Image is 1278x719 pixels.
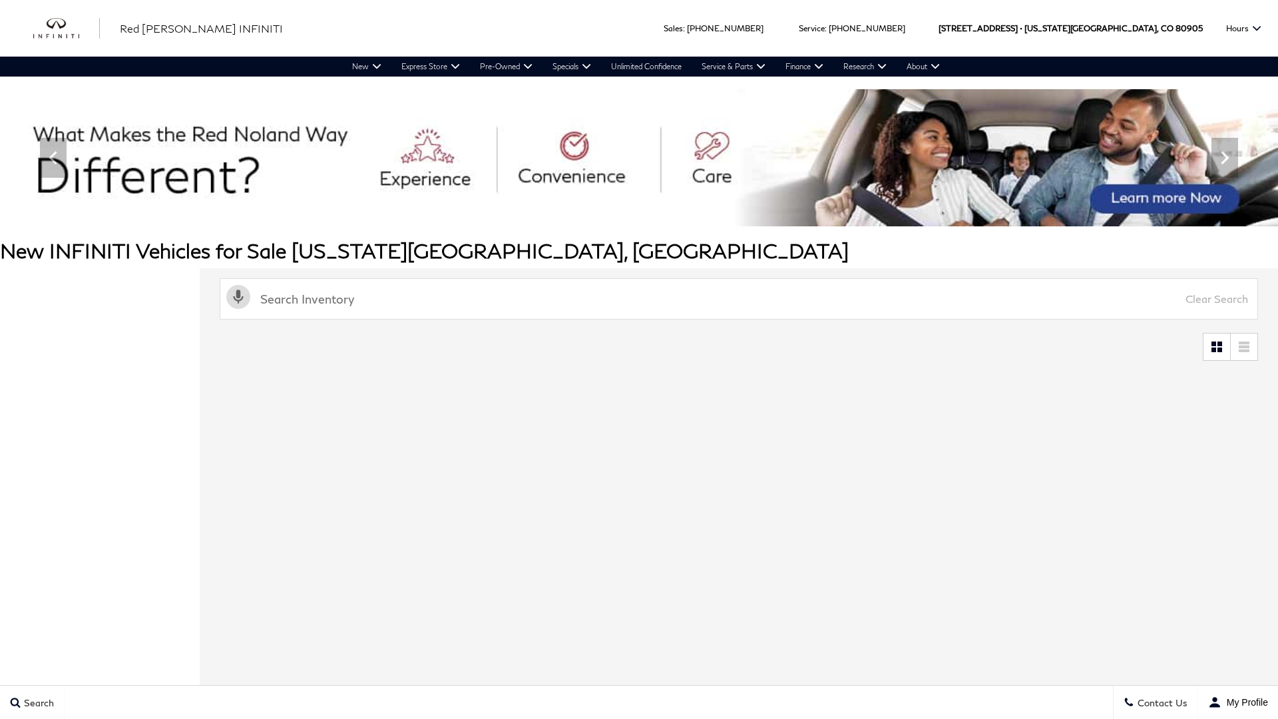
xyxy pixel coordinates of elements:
[342,57,391,77] a: New
[1198,686,1278,719] button: user-profile-menu
[829,23,905,33] a: [PHONE_NUMBER]
[833,57,897,77] a: Research
[775,57,833,77] a: Finance
[799,23,825,33] span: Service
[683,23,685,33] span: :
[1221,697,1268,708] span: My Profile
[1134,697,1187,708] span: Contact Us
[939,23,1203,33] a: [STREET_ADDRESS] • [US_STATE][GEOGRAPHIC_DATA], CO 80905
[897,57,950,77] a: About
[470,57,542,77] a: Pre-Owned
[825,23,827,33] span: :
[542,57,601,77] a: Specials
[692,57,775,77] a: Service & Parts
[226,285,250,309] svg: Click to toggle on voice search
[120,22,283,35] span: Red [PERSON_NAME] INFINITI
[33,18,100,39] img: INFINITI
[220,278,1258,320] input: Search Inventory
[33,18,100,39] a: infiniti
[342,57,950,77] nav: Main Navigation
[21,697,54,708] span: Search
[601,57,692,77] a: Unlimited Confidence
[391,57,470,77] a: Express Store
[664,23,683,33] span: Sales
[120,21,283,37] a: Red [PERSON_NAME] INFINITI
[687,23,763,33] a: [PHONE_NUMBER]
